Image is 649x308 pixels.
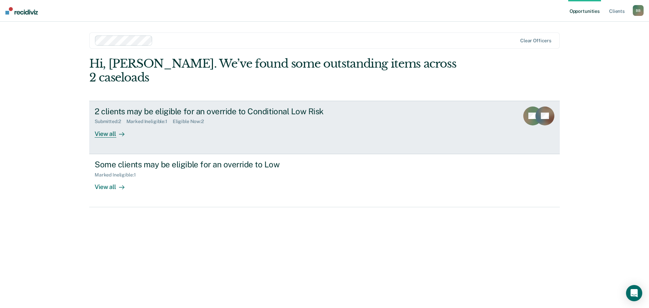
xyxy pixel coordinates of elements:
[633,5,644,16] div: B B
[95,177,133,191] div: View all
[95,160,332,169] div: Some clients may be eligible for an override to Low
[89,101,560,154] a: 2 clients may be eligible for an override to Conditional Low RiskSubmitted:2Marked Ineligible:1El...
[95,106,332,116] div: 2 clients may be eligible for an override to Conditional Low Risk
[95,119,126,124] div: Submitted : 2
[633,5,644,16] button: BB
[520,38,551,44] div: Clear officers
[95,124,133,138] div: View all
[95,172,141,178] div: Marked Ineligible : 1
[126,119,173,124] div: Marked Ineligible : 1
[173,119,209,124] div: Eligible Now : 2
[5,7,38,15] img: Recidiviz
[626,285,642,301] div: Open Intercom Messenger
[89,57,466,85] div: Hi, [PERSON_NAME]. We’ve found some outstanding items across 2 caseloads
[89,154,560,207] a: Some clients may be eligible for an override to LowMarked Ineligible:1View all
